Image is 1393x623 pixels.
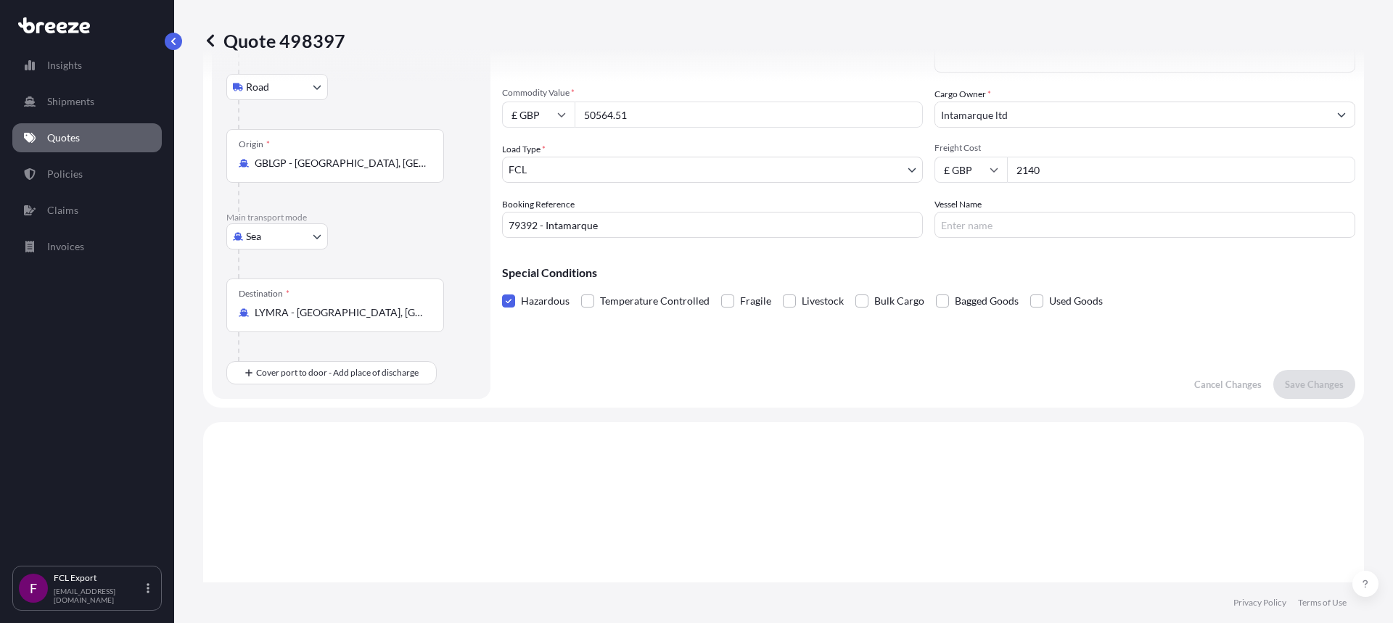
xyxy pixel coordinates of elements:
[802,290,844,312] span: Livestock
[47,203,78,218] p: Claims
[226,361,437,384] button: Cover port to door - Add place of discharge
[256,366,419,380] span: Cover port to door - Add place of discharge
[47,167,83,181] p: Policies
[1273,370,1355,399] button: Save Changes
[1285,377,1344,392] p: Save Changes
[502,212,923,238] input: Your internal reference
[502,197,575,212] label: Booking Reference
[521,290,570,312] span: Hazardous
[54,587,144,604] p: [EMAIL_ADDRESS][DOMAIN_NAME]
[1194,377,1262,392] p: Cancel Changes
[239,139,270,150] div: Origin
[502,87,923,99] span: Commodity Value
[47,58,82,73] p: Insights
[874,290,924,312] span: Bulk Cargo
[47,131,80,145] p: Quotes
[12,87,162,116] a: Shipments
[12,160,162,189] a: Policies
[934,142,1355,154] span: Freight Cost
[934,212,1355,238] input: Enter name
[934,197,982,212] label: Vessel Name
[246,80,269,94] span: Road
[47,239,84,254] p: Invoices
[1298,597,1347,608] a: Terms of Use
[255,156,426,170] input: Origin
[934,87,991,102] label: Cargo Owner
[955,290,1019,312] span: Bagged Goods
[12,232,162,261] a: Invoices
[12,51,162,80] a: Insights
[246,229,261,244] span: Sea
[502,142,546,157] span: Load Type
[502,157,923,183] button: FCL
[47,94,94,109] p: Shipments
[502,267,1355,279] p: Special Conditions
[54,572,144,584] p: FCL Export
[203,29,345,52] p: Quote 498397
[935,102,1328,128] input: Full name
[1328,102,1355,128] button: Show suggestions
[12,123,162,152] a: Quotes
[30,581,37,595] span: F
[12,196,162,225] a: Claims
[575,102,923,128] input: Type amount
[239,288,289,300] div: Destination
[1049,290,1103,312] span: Used Goods
[1183,370,1273,399] button: Cancel Changes
[1233,597,1286,608] a: Privacy Policy
[226,212,476,223] p: Main transport mode
[600,290,710,312] span: Temperature Controlled
[509,162,527,177] span: FCL
[226,223,328,249] button: Select transport
[226,74,328,100] button: Select transport
[740,290,771,312] span: Fragile
[255,305,426,320] input: Destination
[1007,157,1355,183] input: Enter amount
